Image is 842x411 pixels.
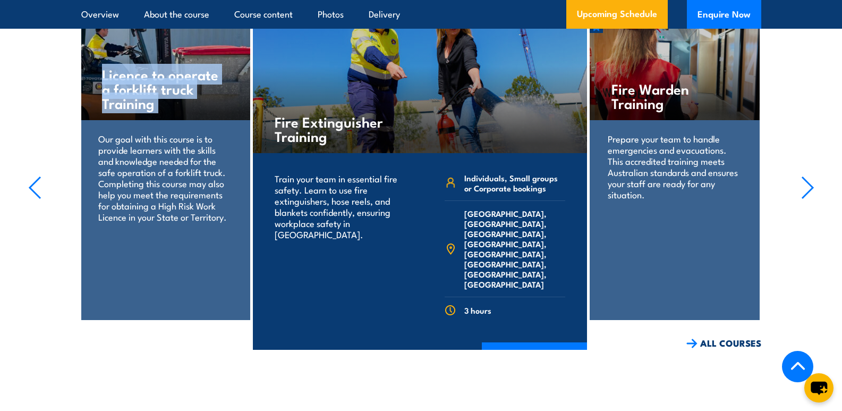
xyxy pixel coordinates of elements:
[464,208,565,289] span: [GEOGRAPHIC_DATA], [GEOGRAPHIC_DATA], [GEOGRAPHIC_DATA], [GEOGRAPHIC_DATA], [GEOGRAPHIC_DATA], [G...
[464,173,565,193] span: Individuals, Small groups or Corporate bookings
[98,133,232,222] p: Our goal with this course is to provide learners with the skills and knowledge needed for the saf...
[275,114,399,143] h4: Fire Extinguisher Training
[804,373,834,402] button: chat-button
[275,173,406,240] p: Train your team in essential fire safety. Learn to use fire extinguishers, hose reels, and blanke...
[464,305,491,315] span: 3 hours
[608,133,741,200] p: Prepare your team to handle emergencies and evacuations. This accredited training meets Australia...
[686,337,761,349] a: ALL COURSES
[482,342,587,370] a: COURSE DETAILS
[611,81,737,110] h4: Fire Warden Training
[102,67,228,110] h4: Licence to operate a forklift truck Training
